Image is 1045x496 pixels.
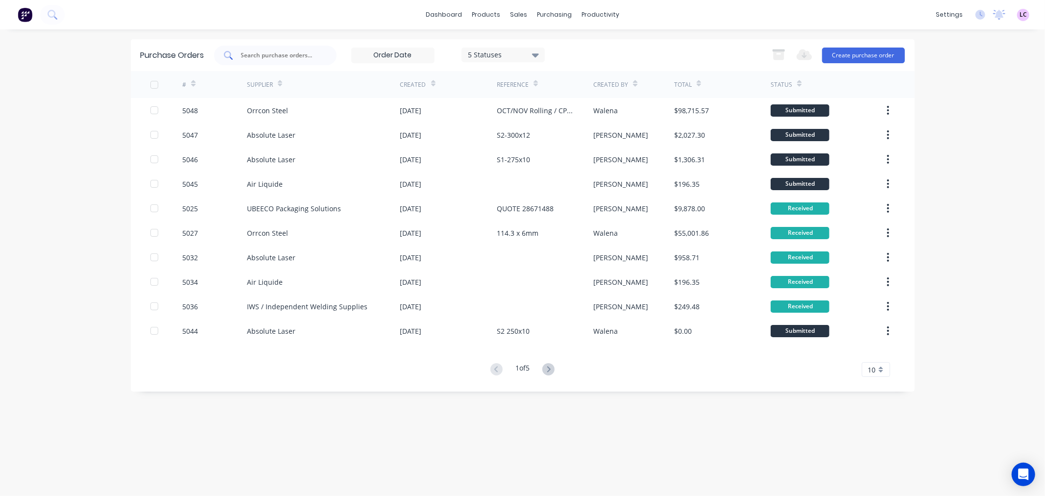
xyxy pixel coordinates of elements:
[515,363,530,377] div: 1 of 5
[247,203,341,214] div: UBEECO Packaging Solutions
[400,105,422,116] div: [DATE]
[497,105,574,116] div: OCT/NOV Rolling / CP-65-76.1-5-C350-BLU350-PE-6000 / CP-65-76.1-5-C350-BLU350-PE-8000 MREASY PO01315
[674,80,692,89] div: Total
[771,129,829,141] div: Submitted
[182,154,198,165] div: 5046
[593,301,648,312] div: [PERSON_NAME]
[467,7,505,22] div: products
[593,80,628,89] div: Created By
[400,154,422,165] div: [DATE]
[240,50,321,60] input: Search purchase orders...
[674,179,700,189] div: $196.35
[771,104,829,117] div: Submitted
[182,203,198,214] div: 5025
[771,251,829,264] div: Received
[771,227,829,239] div: Received
[247,130,295,140] div: Absolute Laser
[247,80,273,89] div: Supplier
[421,7,467,22] a: dashboard
[771,325,829,337] div: Submitted
[497,154,530,165] div: S1-275x10
[182,105,198,116] div: 5048
[400,277,422,287] div: [DATE]
[247,252,295,263] div: Absolute Laser
[497,326,530,336] div: S2 250x10
[400,252,422,263] div: [DATE]
[400,203,422,214] div: [DATE]
[400,326,422,336] div: [DATE]
[505,7,532,22] div: sales
[182,301,198,312] div: 5036
[593,130,648,140] div: [PERSON_NAME]
[247,228,288,238] div: Orrcon Steel
[247,179,283,189] div: Air Liquide
[771,202,829,215] div: Received
[497,80,529,89] div: Reference
[674,154,705,165] div: $1,306.31
[182,179,198,189] div: 5045
[247,277,283,287] div: Air Liquide
[182,228,198,238] div: 5027
[182,252,198,263] div: 5032
[247,301,367,312] div: IWS / Independent Welding Supplies
[400,179,422,189] div: [DATE]
[141,50,204,61] div: Purchase Orders
[674,326,692,336] div: $0.00
[868,365,876,375] span: 10
[593,203,648,214] div: [PERSON_NAME]
[400,228,422,238] div: [DATE]
[400,80,426,89] div: Created
[674,105,709,116] div: $98,715.57
[674,301,700,312] div: $249.48
[182,80,186,89] div: #
[674,203,705,214] div: $9,878.00
[593,105,618,116] div: Walena
[771,178,829,190] div: Submitted
[593,326,618,336] div: Walena
[771,276,829,288] div: Received
[674,130,705,140] div: $2,027.30
[182,326,198,336] div: 5044
[771,153,829,166] div: Submitted
[400,130,422,140] div: [DATE]
[931,7,968,22] div: settings
[593,252,648,263] div: [PERSON_NAME]
[771,300,829,313] div: Received
[497,228,538,238] div: 114.3 x 6mm
[352,48,434,63] input: Order Date
[593,228,618,238] div: Walena
[18,7,32,22] img: Factory
[593,179,648,189] div: [PERSON_NAME]
[674,277,700,287] div: $196.35
[400,301,422,312] div: [DATE]
[593,154,648,165] div: [PERSON_NAME]
[532,7,577,22] div: purchasing
[182,277,198,287] div: 5034
[1012,463,1035,486] div: Open Intercom Messenger
[247,105,288,116] div: Orrcon Steel
[1020,10,1027,19] span: LC
[577,7,624,22] div: productivity
[822,48,905,63] button: Create purchase order
[247,326,295,336] div: Absolute Laser
[771,80,792,89] div: Status
[468,50,538,60] div: 5 Statuses
[593,277,648,287] div: [PERSON_NAME]
[182,130,198,140] div: 5047
[674,252,700,263] div: $958.71
[497,130,530,140] div: S2-300x12
[497,203,554,214] div: QUOTE 28671488
[247,154,295,165] div: Absolute Laser
[674,228,709,238] div: $55,001.86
